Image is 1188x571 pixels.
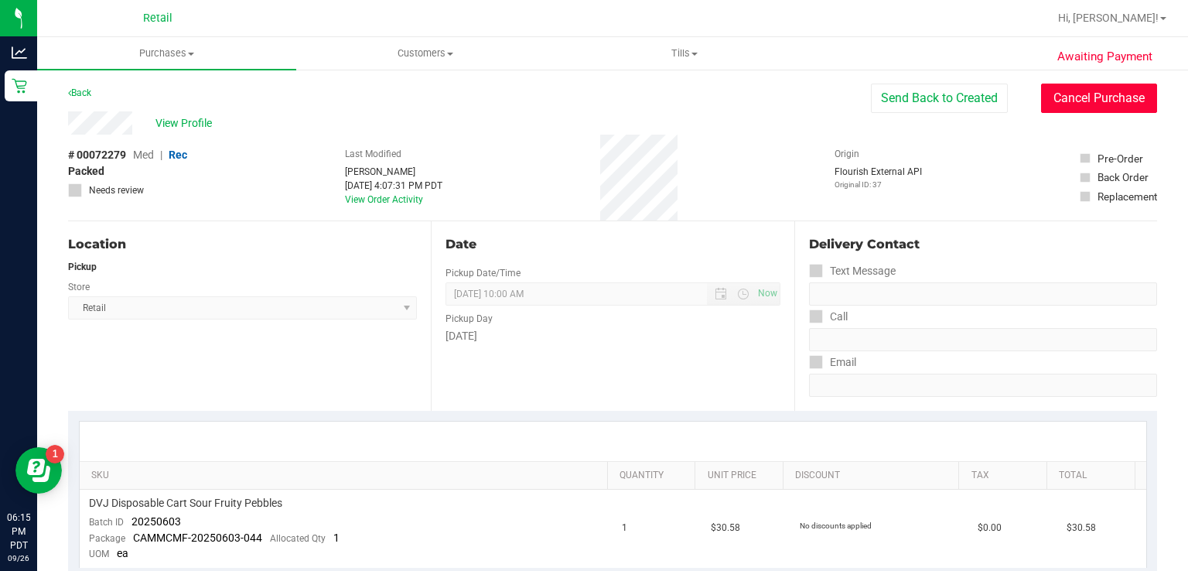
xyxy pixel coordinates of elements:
[270,533,326,544] span: Allocated Qty
[835,147,859,161] label: Origin
[68,280,90,294] label: Store
[1057,48,1152,66] span: Awaiting Payment
[117,547,128,559] span: ea
[555,37,814,70] a: Tills
[1041,84,1157,113] button: Cancel Purchase
[1067,521,1096,535] span: $30.58
[37,37,296,70] a: Purchases
[89,533,125,544] span: Package
[155,115,217,132] span: View Profile
[800,521,872,530] span: No discounts applied
[871,84,1008,113] button: Send Back to Created
[68,262,97,272] strong: Pickup
[345,165,442,179] div: [PERSON_NAME]
[445,235,780,254] div: Date
[445,266,521,280] label: Pickup Date/Time
[46,445,64,463] iframe: Resource center unread badge
[809,260,896,282] label: Text Message
[133,532,262,544] span: CAMMCMF-20250603-044
[91,470,601,482] a: SKU
[160,149,162,161] span: |
[89,517,124,528] span: Batch ID
[68,163,104,180] span: Packed
[835,165,922,190] div: Flourish External API
[795,470,953,482] a: Discount
[169,149,187,161] span: Rec
[445,312,493,326] label: Pickup Day
[68,235,417,254] div: Location
[89,183,144,197] span: Needs review
[296,37,555,70] a: Customers
[1098,189,1157,204] div: Replacement
[1098,169,1149,185] div: Back Order
[835,179,922,190] p: Original ID: 37
[68,87,91,98] a: Back
[297,46,555,60] span: Customers
[1098,151,1143,166] div: Pre-Order
[345,194,423,205] a: View Order Activity
[622,521,627,535] span: 1
[809,306,848,328] label: Call
[7,511,30,552] p: 06:15 PM PDT
[333,532,340,544] span: 1
[809,235,1157,254] div: Delivery Contact
[809,351,856,374] label: Email
[68,147,126,163] span: # 00072279
[978,521,1002,535] span: $0.00
[133,149,154,161] span: Med
[1059,470,1128,482] a: Total
[345,179,442,193] div: [DATE] 4:07:31 PM PDT
[7,552,30,564] p: 09/26
[445,328,780,344] div: [DATE]
[131,515,181,528] span: 20250603
[12,78,27,94] inline-svg: Retail
[809,328,1157,351] input: Format: (999) 999-9999
[345,147,401,161] label: Last Modified
[556,46,814,60] span: Tills
[1058,12,1159,24] span: Hi, [PERSON_NAME]!
[971,470,1041,482] a: Tax
[708,470,777,482] a: Unit Price
[143,12,172,25] span: Retail
[15,447,62,494] iframe: Resource center
[711,521,740,535] span: $30.58
[37,46,296,60] span: Purchases
[12,45,27,60] inline-svg: Analytics
[809,282,1157,306] input: Format: (999) 999-9999
[89,549,109,559] span: UOM
[620,470,689,482] a: Quantity
[89,496,282,511] span: DVJ Disposable Cart Sour Fruity Pebbles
